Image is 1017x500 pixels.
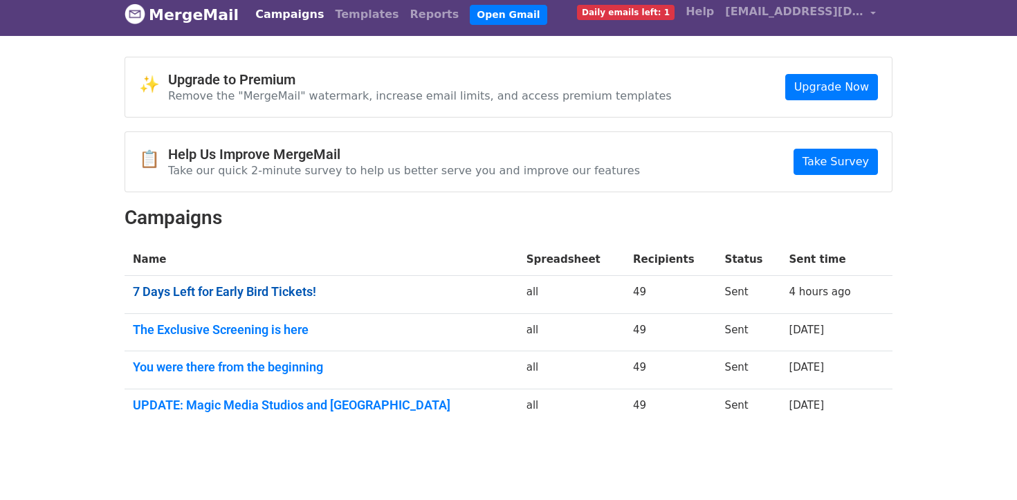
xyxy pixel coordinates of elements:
[125,206,892,230] h2: Campaigns
[789,324,824,336] a: [DATE]
[518,276,625,314] td: all
[717,276,781,314] td: Sent
[789,361,824,373] a: [DATE]
[717,313,781,351] td: Sent
[250,1,329,28] a: Campaigns
[625,351,717,389] td: 49
[133,360,510,375] a: You were there from the beginning
[625,389,717,426] td: 49
[789,286,850,298] a: 4 hours ago
[125,243,518,276] th: Name
[725,3,863,20] span: [EMAIL_ADDRESS][DOMAIN_NAME]
[785,74,878,100] a: Upgrade Now
[125,3,145,24] img: MergeMail logo
[329,1,404,28] a: Templates
[948,434,1017,500] iframe: Chat Widget
[133,284,510,299] a: 7 Days Left for Early Bird Tickets!
[780,243,872,276] th: Sent time
[168,71,672,88] h4: Upgrade to Premium
[625,313,717,351] td: 49
[794,149,878,175] a: Take Survey
[405,1,465,28] a: Reports
[518,351,625,389] td: all
[717,389,781,426] td: Sent
[717,351,781,389] td: Sent
[168,89,672,103] p: Remove the "MergeMail" watermark, increase email limits, and access premium templates
[518,389,625,426] td: all
[168,163,640,178] p: Take our quick 2-minute survey to help us better serve you and improve our features
[717,243,781,276] th: Status
[625,243,717,276] th: Recipients
[789,399,824,411] a: [DATE]
[625,276,717,314] td: 49
[139,75,168,95] span: ✨
[168,146,640,163] h4: Help Us Improve MergeMail
[139,149,168,169] span: 📋
[470,5,547,25] a: Open Gmail
[518,243,625,276] th: Spreadsheet
[518,313,625,351] td: all
[133,322,510,337] a: The Exclusive Screening is here
[577,5,675,20] span: Daily emails left: 1
[133,398,510,413] a: UPDATE: Magic Media Studios and [GEOGRAPHIC_DATA]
